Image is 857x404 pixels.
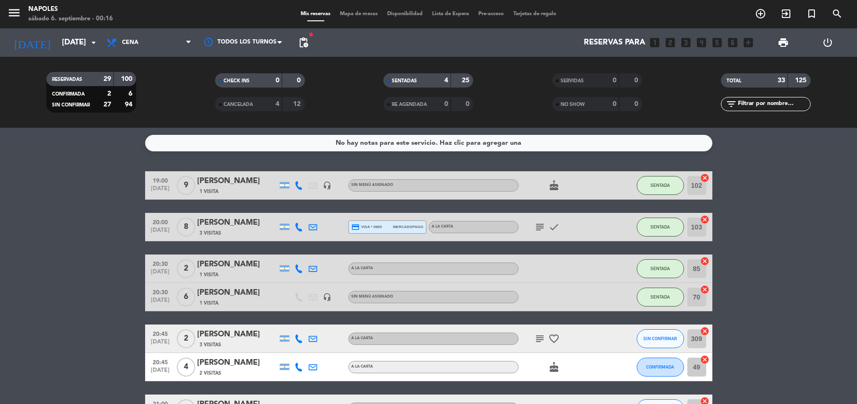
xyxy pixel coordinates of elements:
button: SENTADA [637,176,684,195]
span: Pre-acceso [474,11,509,17]
span: A LA CARTA [351,266,373,270]
i: looks_6 [727,36,739,49]
strong: 100 [121,76,134,82]
div: [PERSON_NAME] [197,287,277,299]
i: add_circle_outline [755,8,766,19]
span: 1 Visita [199,271,218,279]
span: mercadopago [393,224,423,230]
span: 4 [177,358,195,377]
i: subject [534,221,545,233]
span: A LA CARTA [351,336,373,340]
div: [PERSON_NAME] [197,328,277,341]
strong: 94 [125,101,134,108]
span: 2 [177,259,195,278]
i: credit_card [351,223,360,231]
strong: 27 [104,101,111,108]
span: [DATE] [148,367,172,378]
i: cancel [700,285,710,294]
span: 2 Visitas [199,369,221,377]
i: headset_mic [323,181,331,190]
i: power_settings_new [822,37,833,48]
div: [PERSON_NAME] [197,217,277,229]
span: 20:30 [148,258,172,269]
div: [PERSON_NAME] [197,357,277,369]
span: 19:00 [148,175,172,185]
span: Cena [122,39,139,46]
span: SIN CONFIRMAR [643,336,677,341]
span: 20:30 [148,286,172,297]
button: SENTADA [637,259,684,278]
span: TOTAL [727,79,741,83]
span: 1 Visita [199,299,218,307]
i: cake [548,180,560,191]
span: 20:45 [148,356,172,367]
div: [PERSON_NAME] [197,258,277,271]
div: sábado 6. septiembre - 00:16 [28,14,113,24]
span: [DATE] [148,185,172,196]
span: SENTADA [650,266,670,271]
span: SENTADAS [392,79,417,83]
i: cancel [700,256,710,266]
span: 3 Visitas [199,341,221,349]
div: Napoles [28,5,113,14]
span: Sin menú asignado [351,183,393,187]
span: Reservas para [584,38,645,47]
span: Tarjetas de regalo [509,11,561,17]
i: looks_4 [695,36,708,49]
strong: 25 [462,77,471,84]
i: headset_mic [323,293,331,301]
span: CONFIRMADA [52,92,85,97]
i: add_box [742,36,754,49]
span: A LA CARTA [432,225,453,228]
span: RE AGENDADA [392,102,427,107]
strong: 12 [293,101,303,107]
i: cake [548,361,560,373]
span: 20:45 [148,328,172,339]
button: menu [7,6,21,23]
span: CHECK INS [224,79,250,83]
strong: 2 [107,90,111,97]
i: filter_list [726,98,737,110]
i: arrow_drop_down [88,37,99,48]
button: CONFIRMADA [637,358,684,377]
span: SERVIDAS [561,79,584,83]
input: Filtrar por nombre... [737,99,810,109]
button: SIN CONFIRMAR [637,329,684,348]
span: A LA CARTA [351,365,373,369]
span: [DATE] [148,297,172,308]
strong: 0 [613,77,616,84]
span: NO SHOW [561,102,585,107]
span: SIN CONFIRMAR [52,103,90,107]
span: CONFIRMADA [646,364,674,369]
span: [DATE] [148,269,172,280]
i: cancel [700,173,710,183]
i: [DATE] [7,32,57,53]
span: Disponibilidad [382,11,427,17]
strong: 0 [634,101,640,107]
span: print [778,37,789,48]
strong: 0 [466,101,471,107]
strong: 4 [444,77,448,84]
span: 20:00 [148,216,172,227]
strong: 0 [276,77,279,84]
strong: 0 [634,77,640,84]
button: SENTADA [637,218,684,237]
div: No hay notas para este servicio. Haz clic para agregar una [336,138,521,149]
span: SENTADA [650,294,670,299]
span: Lista de Espera [427,11,474,17]
i: cancel [700,215,710,224]
i: exit_to_app [780,8,792,19]
span: fiber_manual_record [308,32,314,37]
strong: 33 [778,77,785,84]
i: subject [534,333,545,344]
span: Mis reservas [296,11,335,17]
i: check [548,221,560,233]
button: SENTADA [637,288,684,307]
i: cancel [700,355,710,364]
i: search [831,8,843,19]
strong: 0 [444,101,448,107]
strong: 29 [104,76,111,82]
span: pending_actions [298,37,309,48]
span: Mapa de mesas [335,11,382,17]
i: cancel [700,326,710,336]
